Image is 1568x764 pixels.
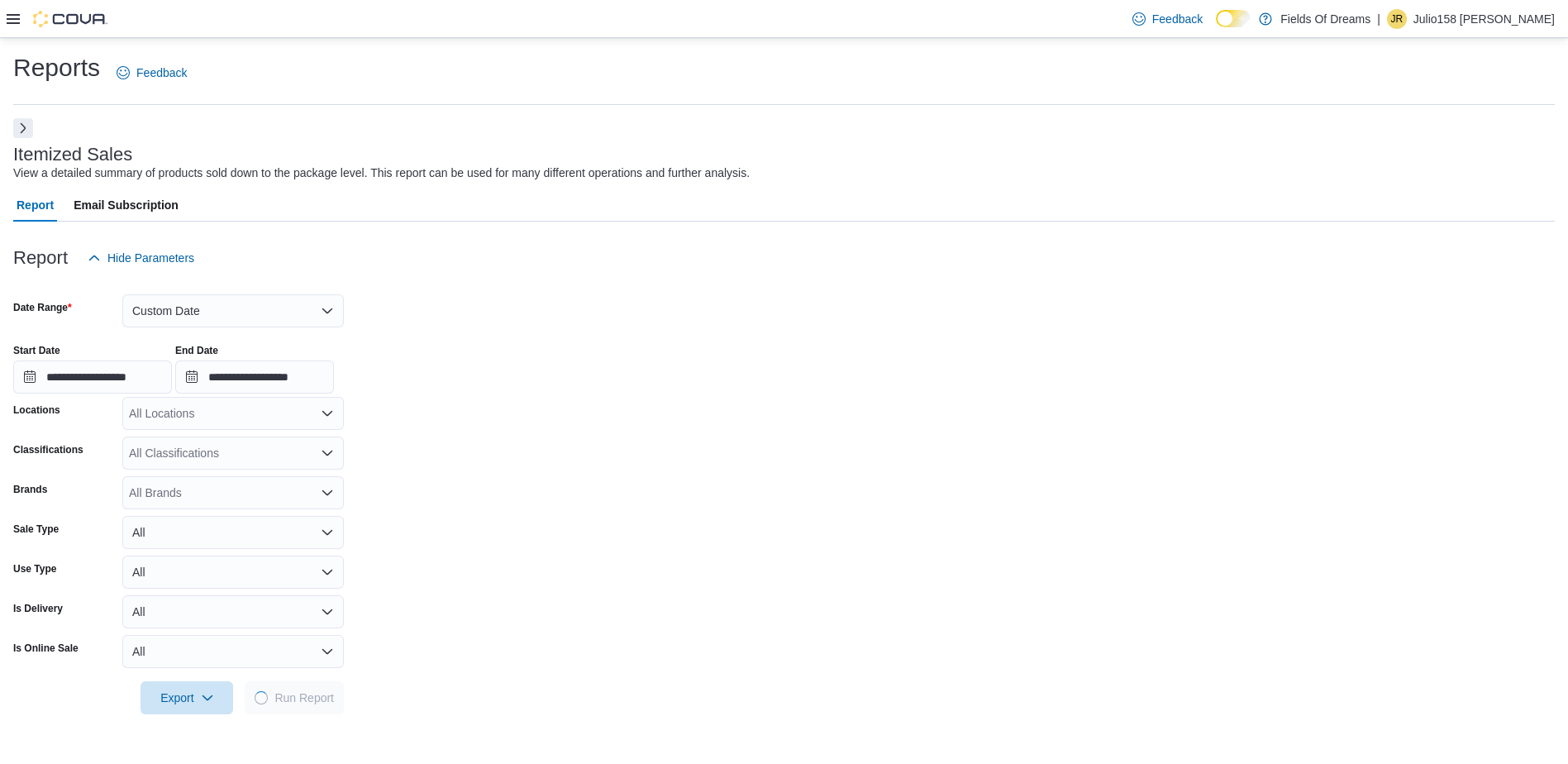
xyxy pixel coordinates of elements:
h3: Itemized Sales [13,145,132,165]
button: Custom Date [122,294,344,327]
label: Start Date [13,344,60,357]
button: All [122,516,344,549]
button: Next [13,118,33,138]
button: Export [141,681,233,714]
span: Feedback [136,64,187,81]
span: Dark Mode [1216,27,1217,28]
span: Export [150,681,223,714]
p: Fields Of Dreams [1280,9,1370,29]
span: Feedback [1152,11,1203,27]
label: Locations [13,403,60,417]
input: Press the down key to open a popover containing a calendar. [175,361,334,394]
button: Open list of options [321,407,334,420]
div: Julio158 Retana [1387,9,1407,29]
button: Hide Parameters [81,241,201,275]
label: Is Delivery [13,602,63,615]
label: Use Type [13,562,56,575]
a: Feedback [110,56,193,89]
span: Hide Parameters [107,250,194,266]
span: Loading [255,691,268,704]
button: LoadingRun Report [245,681,344,714]
button: All [122,635,344,668]
h1: Reports [13,51,100,84]
img: Cova [33,11,107,27]
a: Feedback [1126,2,1209,36]
label: Is Online Sale [13,642,79,655]
label: Date Range [13,301,72,314]
p: | [1377,9,1380,29]
p: Julio158 [PERSON_NAME] [1413,9,1555,29]
span: JR [1390,9,1403,29]
input: Press the down key to open a popover containing a calendar. [13,361,172,394]
span: Report [17,189,54,222]
button: Open list of options [321,486,334,499]
button: All [122,595,344,628]
h3: Report [13,248,68,268]
input: Dark Mode [1216,10,1251,27]
label: Brands [13,483,47,496]
span: Run Report [274,690,334,706]
label: Sale Type [13,523,59,536]
span: Email Subscription [74,189,179,222]
label: End Date [175,344,218,357]
div: View a detailed summary of products sold down to the package level. This report can be used for m... [13,165,750,182]
button: All [122,556,344,589]
button: Open list of options [321,446,334,460]
label: Classifications [13,443,83,456]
